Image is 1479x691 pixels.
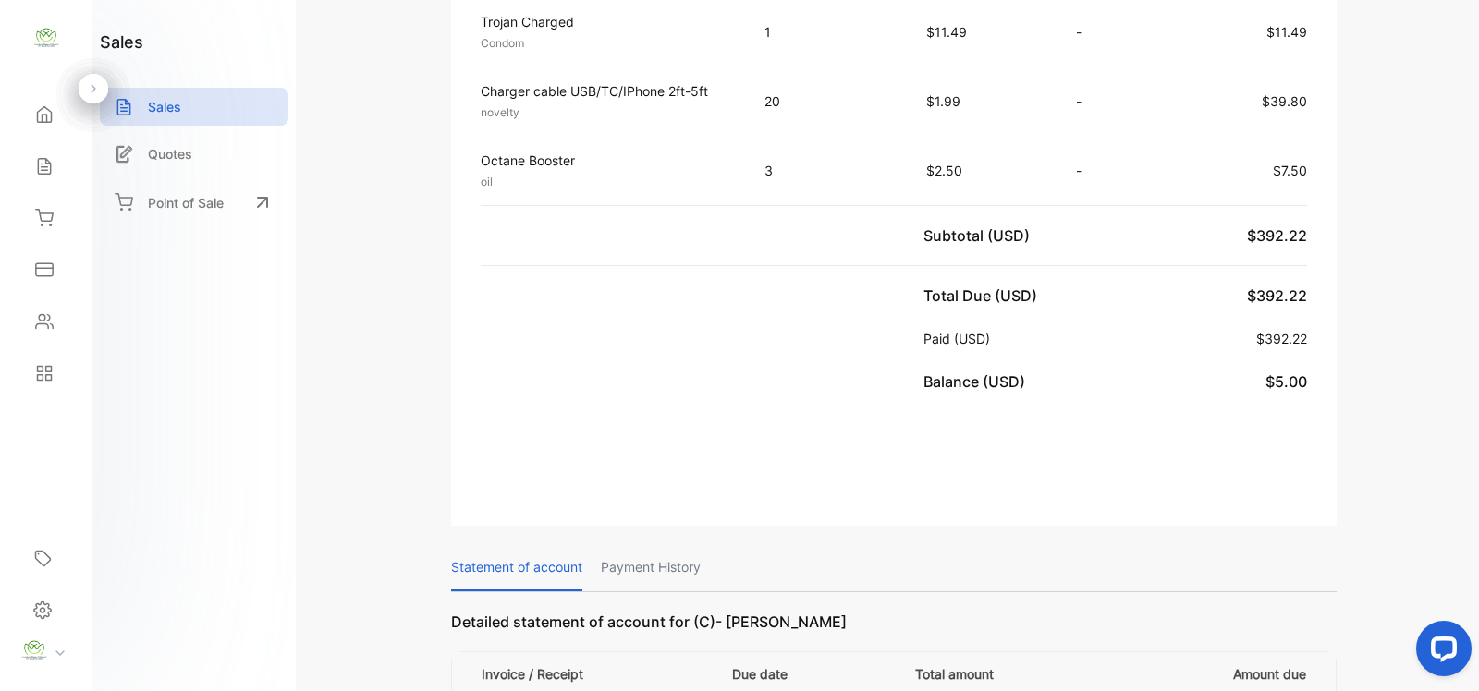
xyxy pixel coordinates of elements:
[100,30,143,55] h1: sales
[732,661,877,684] p: Due date
[1273,163,1307,178] span: $7.50
[1247,286,1307,305] span: $392.22
[1266,24,1307,40] span: $11.49
[148,97,181,116] p: Sales
[451,611,1337,651] p: Detailed statement of account for (C)- [PERSON_NAME]
[1247,226,1307,245] span: $392.22
[482,661,710,684] p: Invoice / Receipt
[915,661,1105,684] p: Total amount
[20,636,48,664] img: profile
[923,329,997,348] p: Paid (USD)
[481,104,731,121] p: novelty
[601,544,701,591] p: Payment History
[926,93,960,109] span: $1.99
[451,544,582,591] p: Statement of account
[923,224,1037,247] p: Subtotal (USD)
[481,151,731,170] p: Octane Booster
[1262,93,1307,109] span: $39.80
[1401,613,1479,691] iframe: LiveChat chat widget
[926,24,967,40] span: $11.49
[923,285,1045,307] p: Total Due (USD)
[481,35,731,52] p: Condom
[148,193,224,212] p: Point of Sale
[481,12,731,31] p: Trojan Charged
[481,174,731,190] p: oil
[764,22,889,42] p: 1
[1076,91,1147,111] p: -
[764,161,889,180] p: 3
[764,91,889,111] p: 20
[148,144,192,164] p: Quotes
[926,163,962,178] span: $2.50
[481,81,731,101] p: Charger cable USB/TC/IPhone 2ft-5ft
[100,88,288,126] a: Sales
[32,24,60,52] img: logo
[1076,161,1147,180] p: -
[100,135,288,173] a: Quotes
[100,182,288,223] a: Point of Sale
[1076,22,1147,42] p: -
[1265,372,1307,391] span: $5.00
[923,370,1033,393] p: Balance (USD)
[1128,661,1306,684] p: Amount due
[1256,331,1307,346] span: $392.22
